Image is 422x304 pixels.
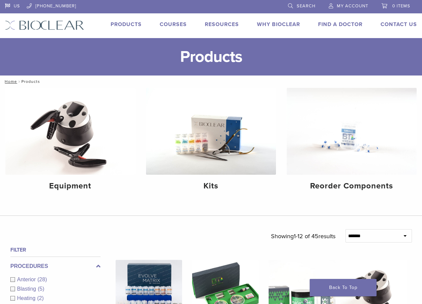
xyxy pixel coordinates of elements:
[146,88,276,175] img: Kits
[318,21,363,28] a: Find A Doctor
[392,3,410,9] span: 0 items
[37,277,47,282] span: (28)
[17,295,37,301] span: Heating
[146,88,276,196] a: Kits
[151,180,271,192] h4: Kits
[5,88,135,196] a: Equipment
[38,286,44,292] span: (5)
[381,21,417,28] a: Contact Us
[111,21,142,28] a: Products
[337,3,368,9] span: My Account
[10,246,101,254] h4: Filter
[160,21,187,28] a: Courses
[287,88,417,175] img: Reorder Components
[271,229,335,243] p: Showing results
[17,80,21,83] span: /
[37,295,44,301] span: (2)
[297,3,315,9] span: Search
[17,277,37,282] span: Anterior
[287,88,417,196] a: Reorder Components
[205,21,239,28] a: Resources
[292,180,411,192] h4: Reorder Components
[310,279,377,296] a: Back To Top
[17,286,38,292] span: Blasting
[10,262,101,270] label: Procedures
[5,20,84,30] img: Bioclear
[5,88,135,175] img: Equipment
[11,180,130,192] h4: Equipment
[3,79,17,84] a: Home
[257,21,300,28] a: Why Bioclear
[294,233,318,240] span: 1-12 of 45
